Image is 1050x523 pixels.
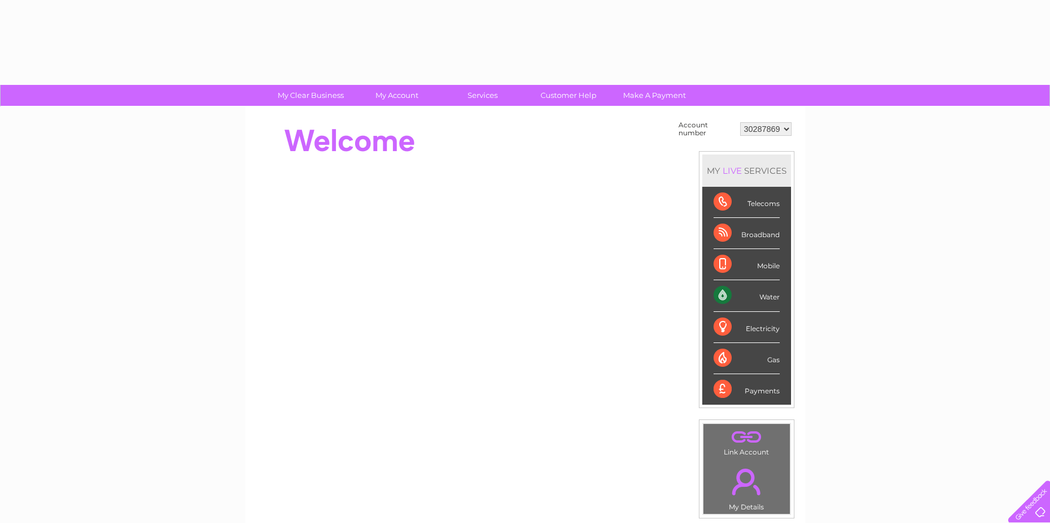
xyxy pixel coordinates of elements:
a: My Account [350,85,443,106]
div: Electricity [714,312,780,343]
a: . [706,427,787,447]
a: Customer Help [522,85,615,106]
div: Broadband [714,218,780,249]
td: My Details [703,459,790,515]
div: MY SERVICES [702,155,791,187]
td: Account number [676,118,737,140]
td: Link Account [703,423,790,459]
a: Make A Payment [608,85,701,106]
div: Payments [714,374,780,405]
a: . [706,462,787,501]
div: Mobile [714,249,780,280]
div: LIVE [720,165,744,176]
div: Water [714,280,780,311]
a: Services [436,85,529,106]
a: My Clear Business [264,85,357,106]
div: Telecoms [714,187,780,218]
div: Gas [714,343,780,374]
